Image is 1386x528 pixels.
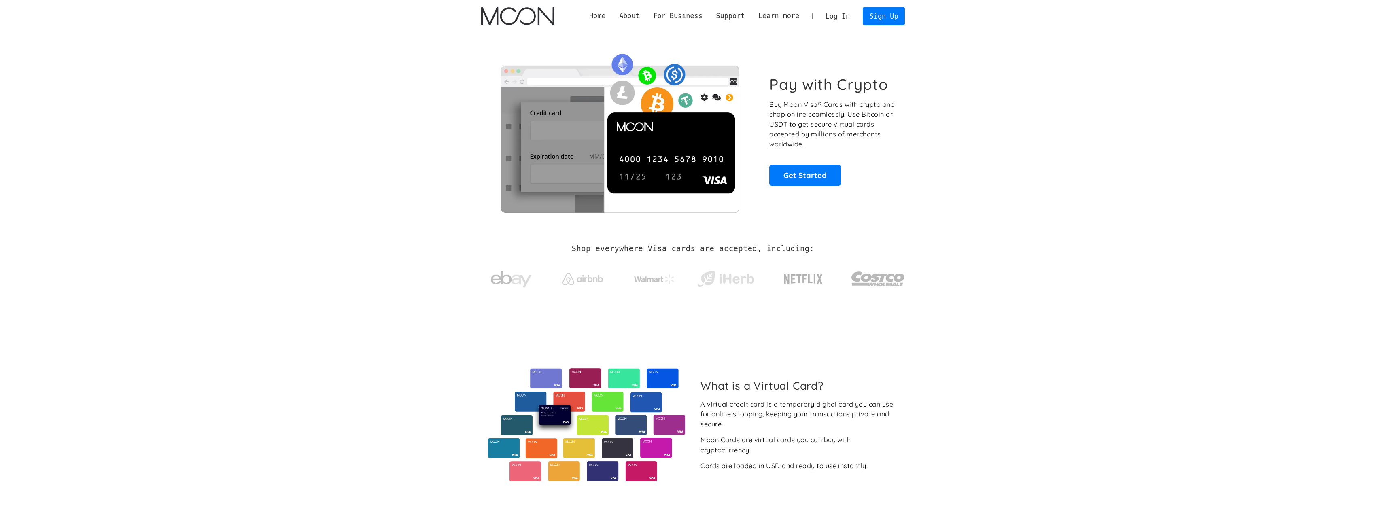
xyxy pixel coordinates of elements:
[758,11,799,21] div: Learn more
[851,256,905,298] a: Costco
[700,399,898,429] div: A virtual credit card is a temporary digital card you can use for online shopping, keeping your t...
[769,165,841,185] a: Get Started
[612,11,646,21] div: About
[647,11,709,21] div: For Business
[653,11,702,21] div: For Business
[751,11,806,21] div: Learn more
[696,269,756,290] img: iHerb
[696,261,756,294] a: iHerb
[562,273,603,285] img: Airbnb
[700,379,898,392] h2: What is a Virtual Card?
[819,7,857,25] a: Log In
[851,264,905,294] img: Costco
[624,266,684,288] a: Walmart
[481,7,554,25] img: Moon Logo
[716,11,745,21] div: Support
[481,48,758,212] img: Moon Cards let you spend your crypto anywhere Visa is accepted.
[783,269,824,289] img: Netflix
[491,267,531,292] img: ebay
[582,11,612,21] a: Home
[700,435,898,455] div: Moon Cards are virtual cards you can buy with cryptocurrency.
[769,100,896,149] p: Buy Moon Visa® Cards with crypto and shop online seamlessly! Use Bitcoin or USDT to get secure vi...
[767,261,840,293] a: Netflix
[700,461,868,471] div: Cards are loaded in USD and ready to use instantly.
[481,7,554,25] a: home
[863,7,905,25] a: Sign Up
[619,11,640,21] div: About
[487,368,686,481] img: Virtual cards from Moon
[481,259,541,296] a: ebay
[552,265,613,289] a: Airbnb
[769,75,888,93] h1: Pay with Crypto
[634,274,675,284] img: Walmart
[572,244,814,253] h2: Shop everywhere Visa cards are accepted, including:
[709,11,751,21] div: Support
